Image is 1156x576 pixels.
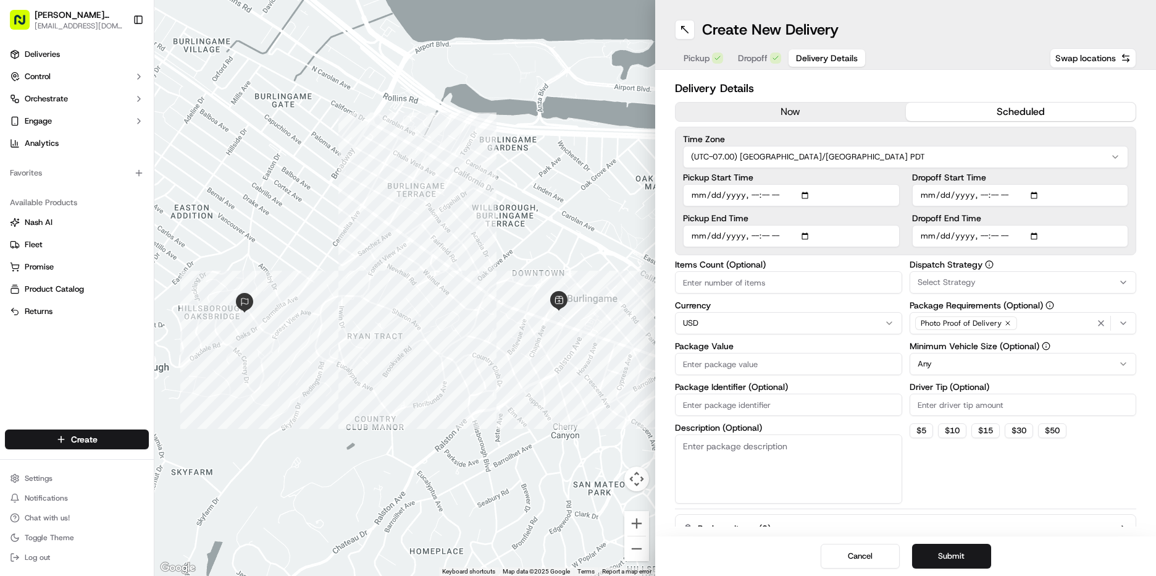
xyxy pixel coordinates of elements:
[7,271,99,294] a: 📗Knowledge Base
[109,225,135,235] span: [DATE]
[71,433,98,446] span: Create
[25,306,52,317] span: Returns
[5,89,149,109] button: Orchestrate
[12,277,22,287] div: 📗
[38,225,100,235] span: [PERSON_NAME]
[675,301,902,310] label: Currency
[25,473,52,483] span: Settings
[10,261,144,273] a: Promise
[921,318,1002,328] span: Photo Proof of Delivery
[910,312,1137,334] button: Photo Proof of Delivery
[675,342,902,350] label: Package Value
[25,533,74,543] span: Toggle Theme
[624,536,649,561] button: Zoom out
[25,116,52,127] span: Engage
[25,217,52,228] span: Nash AI
[684,52,710,64] span: Pickup
[5,509,149,527] button: Chat with us!
[1038,423,1066,438] button: $50
[675,514,1136,543] button: Package Items (0)
[157,560,198,576] a: Open this area in Google Maps (opens a new window)
[938,423,966,438] button: $10
[25,276,94,289] span: Knowledge Base
[191,158,225,173] button: See all
[910,394,1137,416] input: Enter driver tip amount
[1042,342,1050,350] button: Minimum Vehicle Size (Optional)
[10,239,144,250] a: Fleet
[602,568,651,575] a: Report a map error
[25,138,59,149] span: Analytics
[25,71,51,82] span: Control
[683,214,900,222] label: Pickup End Time
[1055,52,1116,64] span: Swap locations
[5,302,149,321] button: Returns
[683,135,1128,143] label: Time Zone
[912,544,991,569] button: Submit
[12,12,37,37] img: Nash
[99,271,203,294] a: 💻API Documentation
[5,213,149,232] button: Nash AI
[1045,301,1054,310] button: Package Requirements (Optional)
[12,161,83,171] div: Past conversations
[675,80,1136,97] h2: Delivery Details
[35,21,123,31] button: [EMAIL_ADDRESS][DOMAIN_NAME]
[32,80,222,93] input: Got a question? Start typing here...
[56,130,170,140] div: We're available if you need us!
[675,353,902,375] input: Enter package value
[157,560,198,576] img: Google
[25,239,43,250] span: Fleet
[87,306,149,316] a: Powered byPylon
[738,52,768,64] span: Dropoff
[912,214,1129,222] label: Dropoff End Time
[5,5,128,35] button: [PERSON_NAME] Markets[EMAIL_ADDRESS][DOMAIN_NAME]
[5,470,149,487] button: Settings
[918,277,976,288] span: Select Strategy
[698,522,771,535] label: Package Items ( 0 )
[910,342,1137,350] label: Minimum Vehicle Size (Optional)
[910,423,933,438] button: $5
[25,93,68,104] span: Orchestrate
[1050,48,1136,68] button: Swap locations
[577,568,595,575] a: Terms (opens in new tab)
[5,430,149,449] button: Create
[5,549,149,566] button: Log out
[12,180,32,200] img: Angelique Valdez
[25,553,50,562] span: Log out
[910,271,1137,294] button: Select Strategy
[912,173,1129,182] label: Dropoff Start Time
[796,52,858,64] span: Delivery Details
[5,257,149,277] button: Promise
[103,192,107,201] span: •
[25,493,68,503] span: Notifications
[12,49,225,69] p: Welcome 👋
[123,307,149,316] span: Pylon
[1005,423,1033,438] button: $30
[25,261,54,273] span: Promise
[12,213,32,233] img: Mary LaPlaca
[12,118,35,140] img: 1736555255976-a54dd68f-1ca7-489b-9aae-adbdc363a1c4
[675,260,902,269] label: Items Count (Optional)
[10,284,144,295] a: Product Catalog
[675,383,902,391] label: Package Identifier (Optional)
[675,423,902,432] label: Description (Optional)
[35,9,123,21] button: [PERSON_NAME] Markets
[624,467,649,491] button: Map camera controls
[210,122,225,137] button: Start new chat
[5,67,149,87] button: Control
[676,103,906,121] button: now
[442,567,495,576] button: Keyboard shortcuts
[624,511,649,536] button: Zoom in
[5,163,149,183] div: Favorites
[971,423,1000,438] button: $15
[5,111,149,131] button: Engage
[25,284,84,295] span: Product Catalog
[683,173,900,182] label: Pickup Start Time
[675,394,902,416] input: Enter package identifier
[26,118,48,140] img: 8571987876998_91fb9ceb93ad5c398215_72.jpg
[702,20,839,40] h1: Create New Delivery
[104,277,114,287] div: 💻
[25,192,35,202] img: 1736555255976-a54dd68f-1ca7-489b-9aae-adbdc363a1c4
[675,271,902,294] input: Enter number of items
